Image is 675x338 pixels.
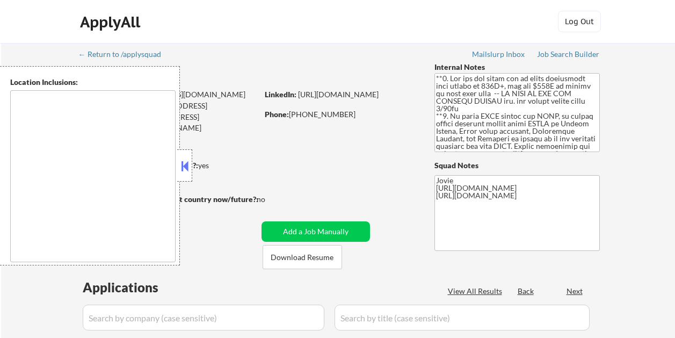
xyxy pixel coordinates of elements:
button: Download Resume [263,245,342,269]
div: [PHONE_NUMBER] [265,109,417,120]
div: ApplyAll [80,13,143,31]
div: Mailslurp Inbox [472,51,526,58]
button: Log Out [558,11,601,32]
div: Location Inclusions: [10,77,176,88]
div: Next [567,286,584,297]
div: Job Search Builder [537,51,600,58]
div: Squad Notes [434,160,600,171]
div: no [257,194,287,205]
button: Add a Job Manually [262,221,370,242]
strong: Phone: [265,110,289,119]
div: View All Results [448,286,505,297]
div: Applications [83,281,189,294]
a: Mailslurp Inbox [472,50,526,61]
a: [URL][DOMAIN_NAME] [298,90,379,99]
div: Back [518,286,535,297]
div: Internal Notes [434,62,600,73]
input: Search by company (case sensitive) [83,305,324,330]
strong: LinkedIn: [265,90,296,99]
div: ← Return to /applysquad [78,51,171,58]
input: Search by title (case sensitive) [335,305,590,330]
a: ← Return to /applysquad [78,50,171,61]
